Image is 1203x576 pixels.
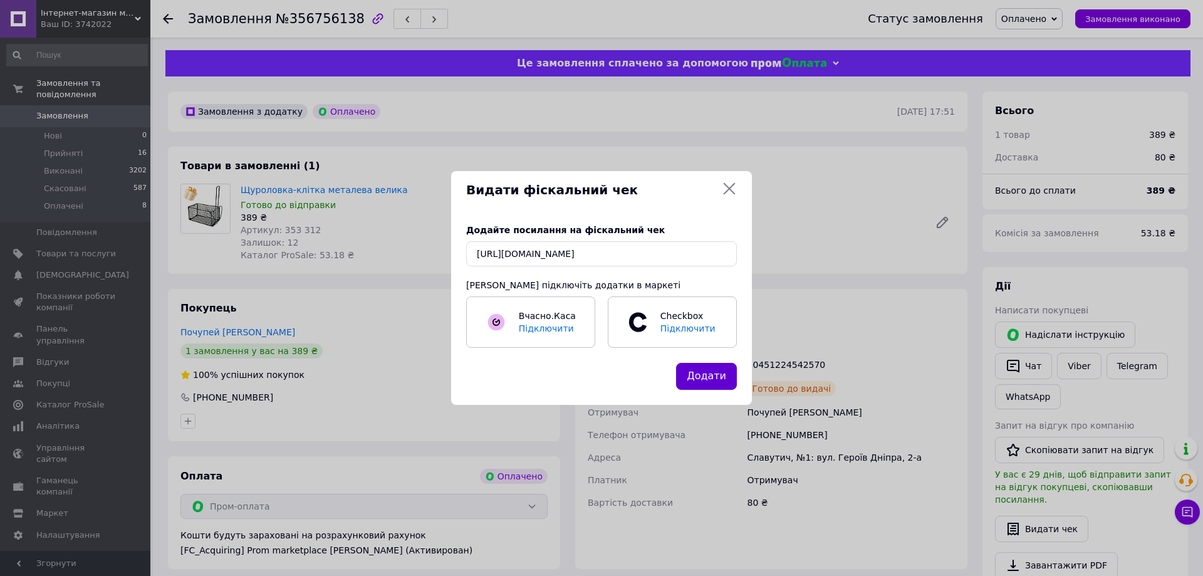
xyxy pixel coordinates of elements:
[466,225,665,235] span: Додайте посилання на фіскальний чек
[660,323,716,333] span: Підключити
[608,296,737,348] a: CheckboxПідключити
[466,279,737,291] div: [PERSON_NAME] підключіть додатки в маркеті
[466,181,717,199] span: Видати фіскальний чек
[654,310,723,335] span: Checkbox
[519,311,576,321] span: Вчасно.Каса
[466,241,737,266] input: URL чека
[519,323,574,333] span: Підключити
[466,296,595,348] a: Вчасно.КасаПідключити
[676,363,737,390] button: Додати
